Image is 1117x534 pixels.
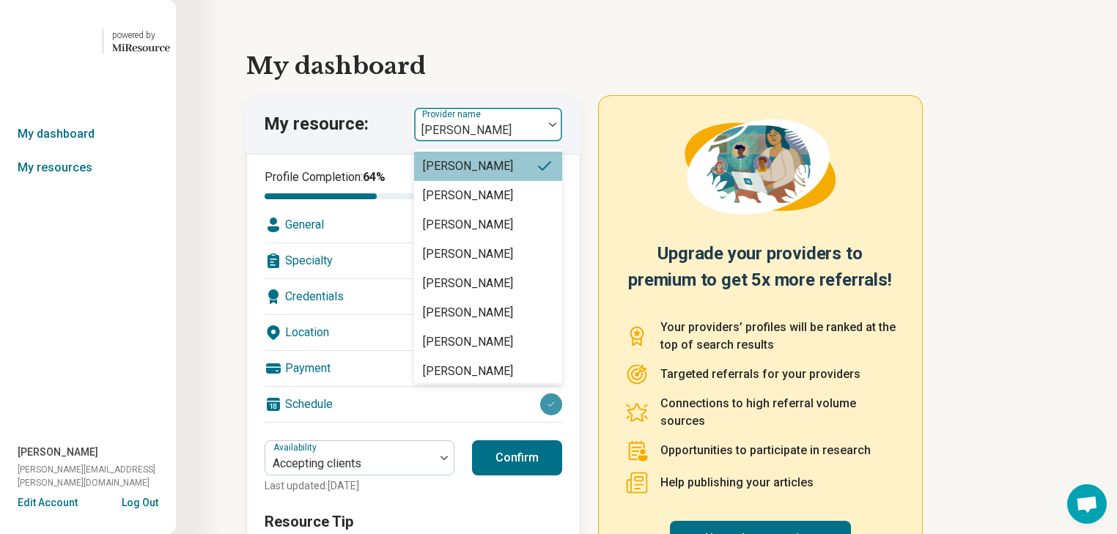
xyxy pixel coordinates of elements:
[363,170,386,184] span: 64 %
[6,23,170,59] a: Geode Healthpowered by
[472,440,562,475] button: Confirm
[422,109,484,119] label: Provider name
[423,304,513,322] div: [PERSON_NAME]
[423,363,513,380] div: [PERSON_NAME]
[423,245,513,263] div: [PERSON_NAME]
[265,243,562,278] div: Specialty
[265,511,562,532] h3: Resource Tip
[660,442,871,459] p: Opportunities to participate in research
[112,29,170,42] div: powered by
[122,495,158,507] button: Log Out
[273,442,320,453] label: Availability
[18,463,176,489] span: [PERSON_NAME][EMAIL_ADDRESS][PERSON_NAME][DOMAIN_NAME]
[246,48,1047,84] h1: My dashboard
[423,187,513,204] div: [PERSON_NAME]
[18,495,78,511] button: Edit Account
[265,168,440,199] div: Profile Completion:
[265,279,562,314] div: Credentials
[1067,484,1107,524] a: Open chat
[18,445,98,460] span: [PERSON_NAME]
[265,207,562,242] div: General
[265,351,562,386] div: Payment
[625,240,896,301] h2: Upgrade your providers to premium to get 5x more referrals!
[660,366,860,383] p: Targeted referrals for your providers
[423,216,513,234] div: [PERSON_NAME]
[660,319,896,354] p: Your providers’ profiles will be ranked at the top of search results
[423,333,513,351] div: [PERSON_NAME]
[6,23,94,59] img: Geode Health
[423,275,513,292] div: [PERSON_NAME]
[264,112,369,137] p: My resource:
[660,395,896,430] p: Connections to high referral volume sources
[265,478,454,494] p: Last updated: [DATE]
[265,387,562,422] div: Schedule
[660,474,814,492] p: Help publishing your articles
[423,157,513,175] div: [PERSON_NAME]
[265,315,562,350] div: Location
